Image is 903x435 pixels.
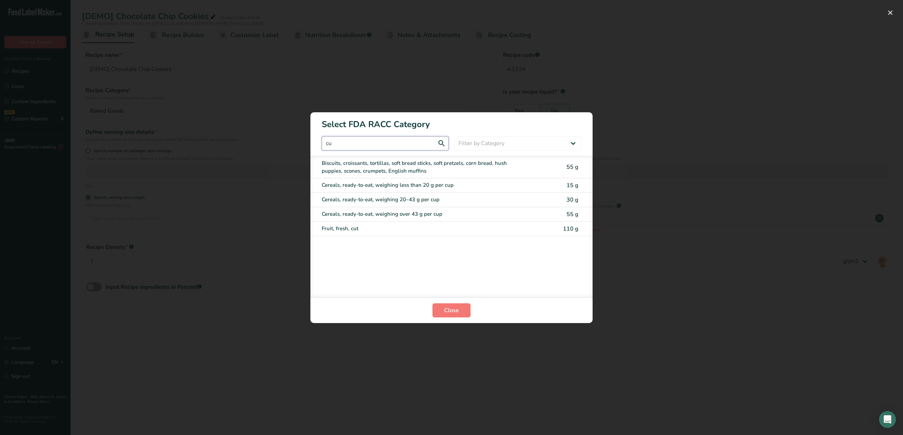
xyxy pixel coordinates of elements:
[310,112,593,131] h1: Select FDA RACC Category
[322,196,522,204] div: Cereals, ready-to-eat, weighing 20–43 g per cup
[566,181,578,189] span: 15 g
[566,163,578,171] span: 55 g
[322,181,522,189] div: Cereals, ready-to-eat, weighing less than 20 g per cup
[566,210,578,218] span: 55 g
[322,210,522,218] div: Cereals, ready-to-eat, weighing over 43 g per cup
[563,225,578,233] span: 110 g
[322,159,522,175] div: Biscuits, croissants, tortillas, soft bread sticks, soft pretzels, corn bread, hush puppies, scon...
[322,136,449,150] input: Type here to start searching..
[444,306,459,315] span: Close
[566,196,578,204] span: 30 g
[432,303,471,317] button: Close
[879,411,896,428] div: Open Intercom Messenger
[322,225,522,233] div: Fruit, fresh, cut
